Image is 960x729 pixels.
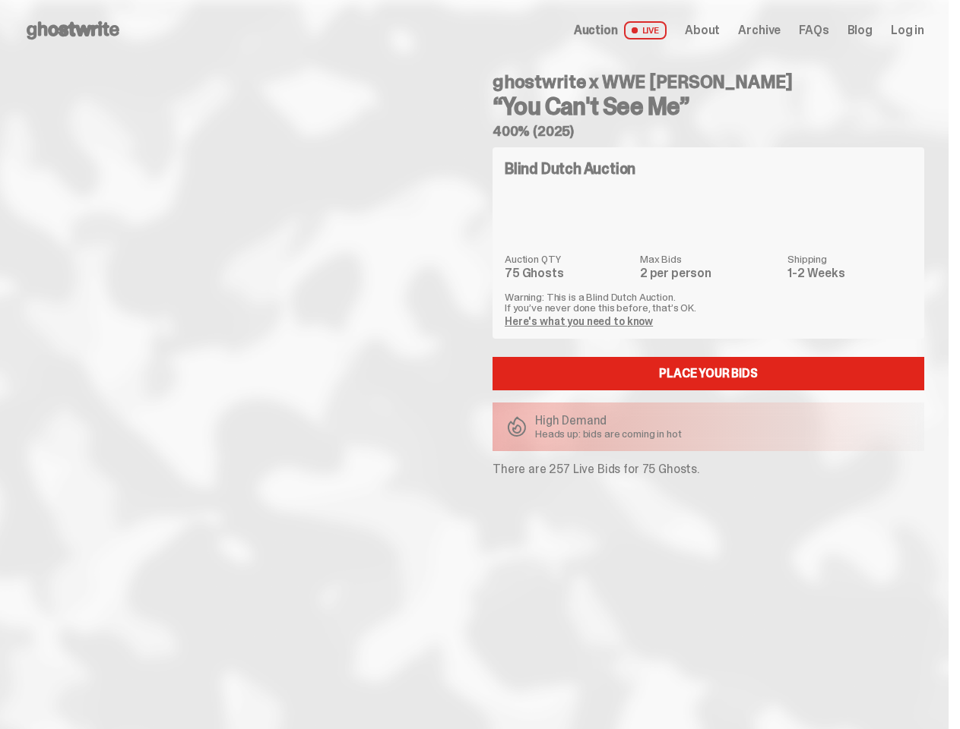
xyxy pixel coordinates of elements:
h4: ghostwrite x WWE [PERSON_NAME] [493,73,924,91]
h4: Blind Dutch Auction [505,161,635,176]
dt: Max Bids [640,254,778,264]
p: There are 257 Live Bids for 75 Ghosts. [493,463,924,475]
dd: 75 Ghosts [505,267,631,279]
dt: Shipping [787,254,912,264]
dt: Auction QTY [505,254,631,264]
dd: 1-2 Weeks [787,267,912,279]
p: High Demand [535,415,682,427]
dd: 2 per person [640,267,778,279]
a: Here's what you need to know [505,314,653,328]
a: Archive [738,24,781,36]
a: Place your Bids [493,357,924,390]
a: About [685,24,720,36]
span: LIVE [624,21,667,39]
p: Heads up: bids are coming in hot [535,428,682,439]
span: Auction [574,24,618,36]
a: Log in [891,24,924,36]
a: FAQs [799,24,829,36]
h5: 400% (2025) [493,125,924,138]
h3: “You Can't See Me” [493,94,924,118]
a: Blog [848,24,873,36]
a: Auction LIVE [574,21,667,39]
p: Warning: This is a Blind Dutch Auction. If you’ve never done this before, that’s OK. [505,292,912,313]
